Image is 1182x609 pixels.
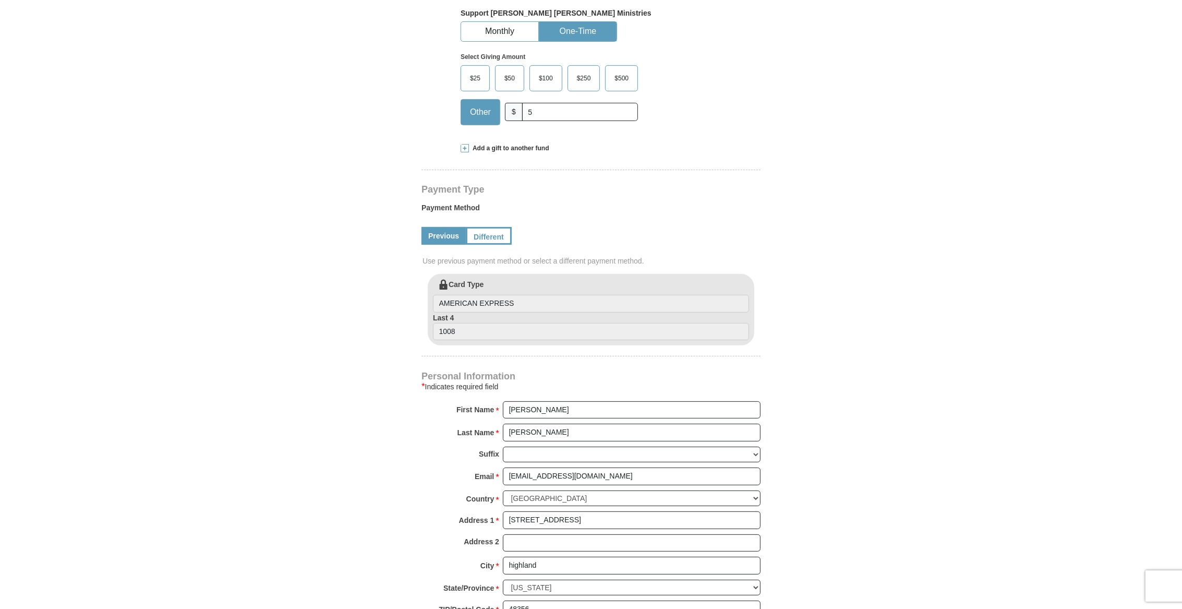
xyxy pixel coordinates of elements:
[480,558,494,573] strong: City
[443,581,494,595] strong: State/Province
[469,144,549,153] span: Add a gift to another fund
[465,104,496,120] span: Other
[539,22,617,41] button: One-Time
[475,469,494,484] strong: Email
[421,202,761,218] label: Payment Method
[421,380,761,393] div: Indicates required field
[461,53,525,61] strong: Select Giving Amount
[505,103,523,121] span: $
[461,9,721,18] h5: Support [PERSON_NAME] [PERSON_NAME] Ministries
[421,372,761,380] h4: Personal Information
[461,22,538,41] button: Monthly
[609,70,634,86] span: $500
[465,70,486,86] span: $25
[433,295,749,313] input: Card Type
[433,313,749,341] label: Last 4
[466,492,494,506] strong: Country
[433,323,749,341] input: Last 4
[466,227,512,245] a: Different
[522,103,638,121] input: Other Amount
[499,70,520,86] span: $50
[479,447,499,461] strong: Suffix
[456,402,494,417] strong: First Name
[421,185,761,194] h4: Payment Type
[464,534,499,549] strong: Address 2
[433,279,749,313] label: Card Type
[572,70,596,86] span: $250
[457,425,494,440] strong: Last Name
[459,513,494,528] strong: Address 1
[534,70,558,86] span: $100
[423,256,762,266] span: Use previous payment method or select a different payment method.
[421,227,466,245] a: Previous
